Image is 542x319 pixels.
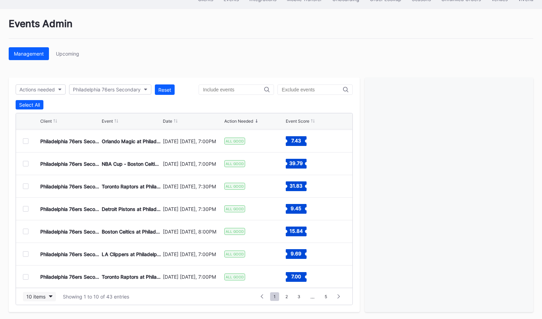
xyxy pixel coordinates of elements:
[23,292,56,301] button: 10 items
[224,273,245,280] div: ALL GOOD
[163,118,172,124] div: Date
[286,118,309,124] div: Event Score
[294,292,304,301] span: 3
[290,183,302,189] text: 31.83
[224,251,245,257] div: ALL GOOD
[73,87,141,92] div: Philadelphia 76ers Secondary
[158,87,171,93] div: Reset
[40,274,100,280] div: Philadelphia 76ers Secondary
[69,84,151,95] button: Philadelphia 76ers Secondary
[19,102,40,108] div: Select All
[14,51,44,57] div: Management
[291,273,301,279] text: 7.00
[291,138,301,144] text: 7.43
[163,206,223,212] div: [DATE] [DATE], 7:30PM
[163,138,223,144] div: [DATE] [DATE], 7:00PM
[16,84,66,95] button: Actions needed
[9,18,533,39] div: Events Admin
[40,251,100,257] div: Philadelphia 76ers Secondary
[163,161,223,167] div: [DATE] [DATE], 7:00PM
[102,161,161,167] div: NBA Cup - Boston Celtics at Philadelphia 76ers
[102,183,161,189] div: Toronto Raptors at Philadelphia 76ers
[305,294,320,300] div: ...
[40,206,100,212] div: Philadelphia 76ers Secondary
[289,160,303,166] text: 39.79
[224,228,245,235] div: ALL GOOD
[163,251,223,257] div: [DATE] [DATE], 7:00PM
[282,292,291,301] span: 2
[102,251,161,257] div: LA Clippers at Philadelphia 76ers
[224,138,245,145] div: ALL GOOD
[163,183,223,189] div: [DATE] [DATE], 7:30PM
[40,229,100,235] div: Philadelphia 76ers Secondary
[102,229,161,235] div: Boston Celtics at Philadelphia 76ers
[102,274,161,280] div: Toronto Raptors at Philadelphia 76ers
[270,292,279,301] span: 1
[163,229,223,235] div: [DATE] [DATE], 8:00PM
[224,118,253,124] div: Action Needed
[155,84,175,95] button: Reset
[16,100,43,109] button: Select All
[102,118,113,124] div: Event
[224,160,245,167] div: ALL GOOD
[291,251,301,256] text: 9.69
[282,87,343,92] input: Exclude events
[203,87,264,92] input: Include events
[224,183,245,190] div: ALL GOOD
[51,47,84,60] button: Upcoming
[26,294,45,300] div: 10 items
[321,292,331,301] span: 5
[40,183,100,189] div: Philadelphia 76ers Secondary
[224,205,245,212] div: ALL GOOD
[9,47,49,60] button: Management
[102,206,161,212] div: Detroit Pistons at Philadelphia 76ers
[163,274,223,280] div: [DATE] [DATE], 7:00PM
[291,205,301,211] text: 9.45
[40,161,100,167] div: Philadelphia 76ers Secondary
[56,51,79,57] div: Upcoming
[40,118,52,124] div: Client
[290,228,303,234] text: 15.84
[102,138,161,144] div: Orlando Magic at Philadelphia 76ers
[40,138,100,144] div: Philadelphia 76ers Secondary
[19,87,55,92] div: Actions needed
[63,294,129,300] div: Showing 1 to 10 of 43 entries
